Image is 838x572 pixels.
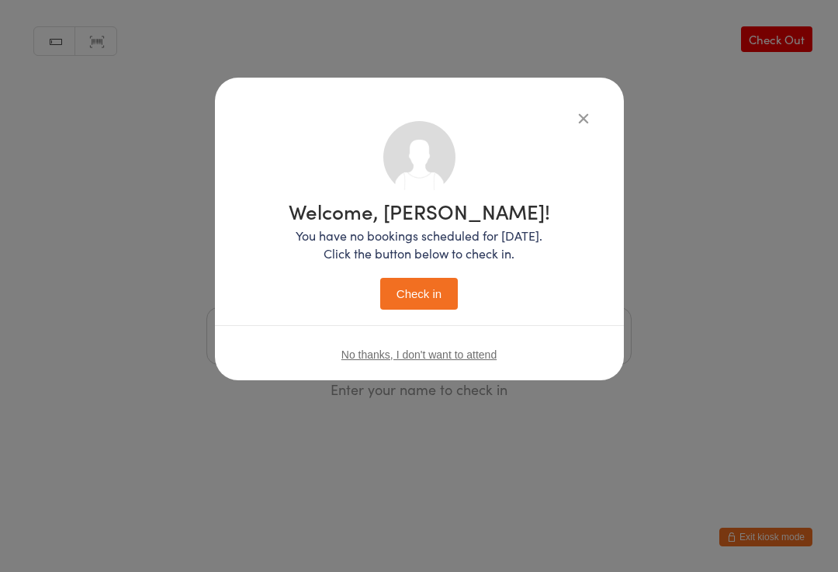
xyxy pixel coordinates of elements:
p: You have no bookings scheduled for [DATE]. Click the button below to check in. [289,227,550,262]
h1: Welcome, [PERSON_NAME]! [289,201,550,221]
button: No thanks, I don't want to attend [341,348,497,361]
img: no_photo.png [383,121,455,193]
button: Check in [380,278,458,310]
